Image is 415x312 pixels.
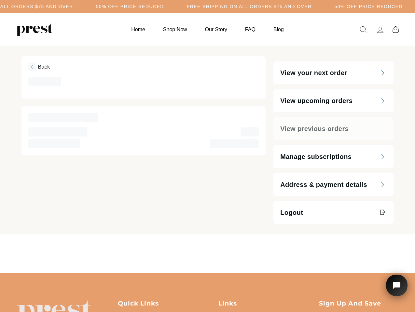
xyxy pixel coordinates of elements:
[241,127,259,136] span: ‌
[118,299,197,308] p: Quick Links
[38,64,50,70] span: Back
[197,23,235,36] a: Our Story
[280,152,352,161] span: Manage subscriptions
[28,113,98,122] span: ‌
[28,127,87,136] span: ‌
[273,145,394,168] a: Manage subscriptions
[280,180,367,189] span: Address & payment details
[273,117,394,140] a: View previous orders
[280,96,353,105] span: View upcoming orders
[123,23,292,36] ul: Primary
[28,77,61,86] span: ‌
[273,173,394,196] a: Address & payment details
[96,4,164,9] h5: 50% OFF PRICE REDUCED
[273,201,394,224] a: Logout
[280,124,349,133] span: View previous orders
[187,4,312,9] h5: Free Shipping on all orders $75 and over
[210,139,259,148] span: ‌
[265,23,292,36] a: Blog
[237,23,264,36] a: FAQ
[273,61,394,84] a: View your next order
[280,68,347,77] span: View your next order
[28,139,80,148] span: ‌
[123,23,153,36] a: Home
[335,4,403,9] h5: 50% OFF PRICE REDUCED
[319,299,398,308] p: Sign up and save
[155,23,195,36] a: Shop Now
[28,63,50,71] span: Back
[273,89,394,112] a: View upcoming orders
[379,266,415,312] iframe: Tidio Chat
[16,23,52,36] img: PREST ORGANICS
[280,208,303,217] span: Logout
[218,299,297,308] p: Links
